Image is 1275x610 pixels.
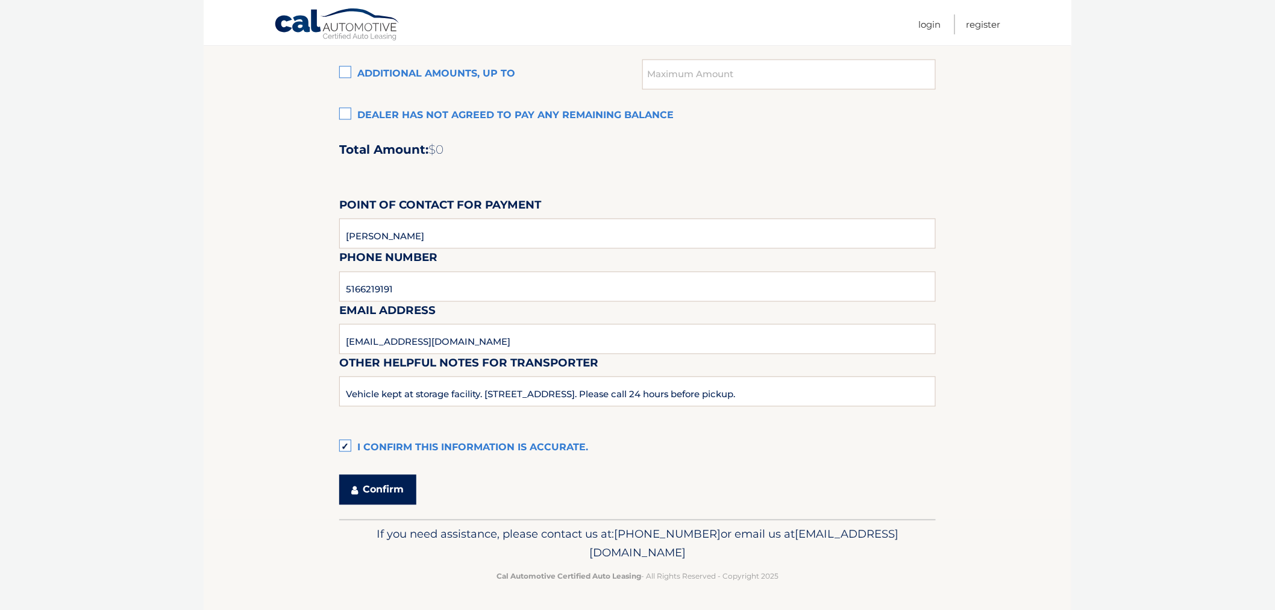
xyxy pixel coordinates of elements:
label: Email Address [339,302,436,324]
h2: Total Amount: [339,143,936,158]
label: I confirm this information is accurate. [339,436,936,461]
label: Other helpful notes for transporter [339,354,598,377]
a: Login [918,14,941,34]
span: $0 [428,143,443,157]
label: Point of Contact for Payment [339,197,541,219]
p: If you need assistance, please contact us at: or email us at [347,525,928,564]
input: Maximum Amount [642,60,936,90]
label: Additional amounts, up to [339,63,642,87]
a: Register [966,14,1001,34]
label: Dealer has not agreed to pay any remaining balance [339,104,936,128]
button: Confirm [339,475,416,505]
a: Cal Automotive [274,8,401,43]
span: [PHONE_NUMBER] [614,527,721,541]
p: - All Rights Reserved - Copyright 2025 [347,570,928,583]
strong: Cal Automotive Certified Auto Leasing [497,572,641,581]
